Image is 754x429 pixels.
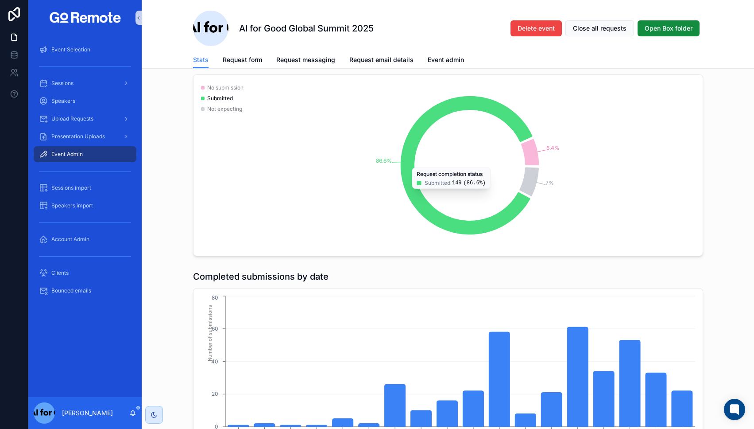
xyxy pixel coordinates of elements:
tspan: 80 [212,294,218,301]
span: Delete event [518,24,555,33]
a: Request form [223,52,262,70]
span: Close all requests [573,24,626,33]
img: App logo [48,11,121,25]
span: Clients [51,269,69,277]
a: Account Admin [34,231,136,247]
a: Stats [193,52,209,69]
a: Event Admin [34,146,136,162]
span: Speakers import [51,202,93,209]
span: Account Admin [51,236,89,243]
span: Open Box folder [645,24,692,33]
a: Request email details [349,52,414,70]
span: Event Admin [51,151,83,158]
tspan: 6.4% [546,144,559,151]
p: [PERSON_NAME] [62,409,113,417]
span: Bounced emails [51,287,91,294]
span: Upload Requests [51,115,93,122]
span: No submission [207,84,244,91]
a: Sessions import [34,180,136,196]
tspan: 20 [212,390,218,397]
div: scrollable content [28,35,142,310]
a: Request messaging [276,52,335,70]
span: Speakers [51,97,75,105]
span: Sessions [51,80,73,87]
div: chart [199,80,697,250]
a: Sessions [34,75,136,91]
a: Event admin [428,52,464,70]
tspan: Number of submissions [206,305,213,361]
button: Delete event [510,20,562,36]
span: Presentation Uploads [51,133,105,140]
h1: Completed submissions by date [193,270,329,283]
a: Presentation Uploads [34,129,136,144]
tspan: 60 [212,325,218,332]
a: Speakers [34,93,136,109]
a: Clients [34,265,136,281]
tspan: 7% [545,179,553,186]
span: Sessions import [51,184,91,191]
tspan: 40 [211,358,218,365]
button: Close all requests [565,20,634,36]
span: Event admin [428,55,464,64]
tspan: 86.6% [375,157,391,164]
span: Stats [193,55,209,64]
span: Request email details [349,55,414,64]
span: Not expecting [207,105,242,113]
a: Upload Requests [34,111,136,127]
button: Open Box folder [638,20,700,36]
a: Bounced emails [34,283,136,299]
span: Request form [223,55,262,64]
a: Event Selection [34,42,136,58]
span: Request messaging [276,55,335,64]
span: Submitted [207,95,233,102]
span: Event Selection [51,46,90,53]
a: Speakers import [34,198,136,214]
h1: AI for Good Global Summit 2025 [239,22,374,35]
